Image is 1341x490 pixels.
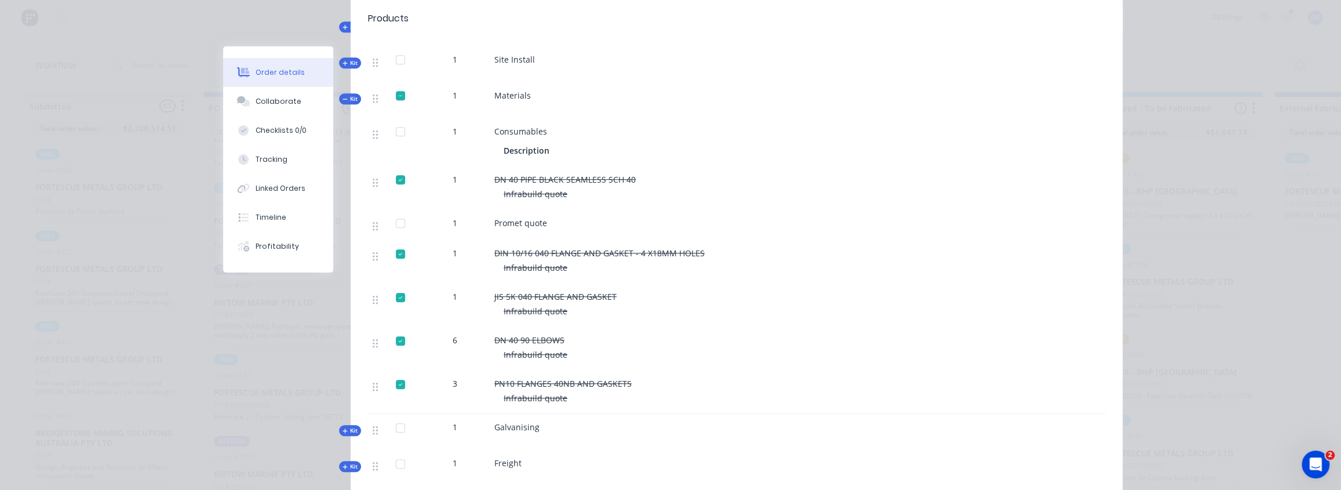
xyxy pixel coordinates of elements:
[339,461,361,472] div: Kit
[256,183,305,194] div: Linked Orders
[453,53,457,66] span: 1
[342,462,358,471] span: Kit
[453,378,457,390] span: 3
[223,145,333,174] button: Tracking
[504,262,567,273] span: Infrabuild quote
[223,58,333,87] button: Order details
[504,142,554,159] div: Description
[223,87,333,116] button: Collaborate
[494,422,540,433] span: Galvanising
[256,67,305,78] div: Order details
[504,393,567,404] span: Infrabuild quote
[504,188,567,199] span: Infrabuild quote
[256,96,301,107] div: Collaborate
[494,458,522,469] span: Freight
[339,21,361,32] div: Kit
[453,457,457,469] span: 1
[494,217,547,228] span: Promet quote
[494,54,535,65] span: Site Install
[368,12,409,26] div: Products
[494,174,636,185] span: DN 40 PIPE BLACK SEAMLESS SCH 40
[342,59,358,67] span: Kit
[453,217,457,229] span: 1
[453,291,457,303] span: 1
[223,116,333,145] button: Checklists 0/0
[453,421,457,433] span: 1
[256,125,307,136] div: Checklists 0/0
[453,89,457,101] span: 1
[223,174,333,203] button: Linked Orders
[1302,451,1329,478] iframe: Intercom live chat
[453,247,457,259] span: 1
[256,212,286,223] div: Timeline
[339,57,361,68] div: Kit
[494,291,617,302] span: JIS 5K 040 FLANGE AND GASKET
[453,334,457,346] span: 6
[494,90,531,101] span: Materials
[453,173,457,186] span: 1
[453,125,457,137] span: 1
[504,306,567,317] span: Infrabuild quote
[504,349,567,360] span: Infrabuild quote
[342,23,358,31] span: Kit
[223,203,333,232] button: Timeline
[494,378,632,389] span: PN10 FLANGES 40NB AND GASKETS
[494,248,705,259] span: DIN 10/16 040 FLANGE AND GASKET - 4 X18MM HOLES
[339,93,361,104] div: Kit
[256,154,287,165] div: Tracking
[342,95,358,103] span: Kit
[256,241,299,252] div: Profitability
[223,232,333,261] button: Profitability
[494,126,547,137] span: Consumables
[1325,451,1335,460] span: 2
[494,335,564,346] span: DN 40 90 ELBOWS
[339,425,361,436] div: Kit
[342,426,358,435] span: Kit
